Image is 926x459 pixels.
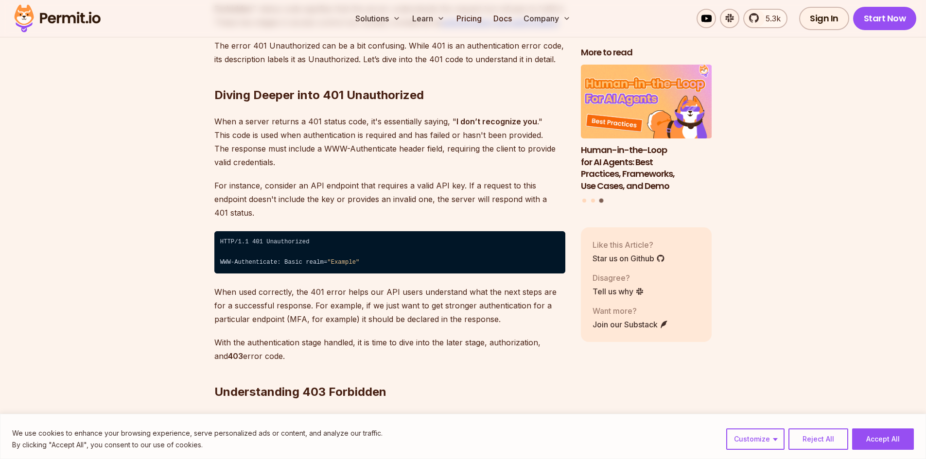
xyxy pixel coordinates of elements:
p: With the authentication stage handled, it is time to dive into the later stage, authorization, an... [214,336,565,363]
p: By clicking "Accept All", you consent to our use of cookies. [12,439,383,451]
a: Star us on Github [593,252,665,264]
span: "Example" [327,259,359,266]
a: Human-in-the-Loop for AI Agents: Best Practices, Frameworks, Use Cases, and DemoHuman-in-the-Loop... [581,65,712,192]
li: 3 of 3 [581,65,712,192]
p: Like this Article? [593,238,665,250]
a: Join our Substack [593,318,668,330]
img: Human-in-the-Loop for AI Agents: Best Practices, Frameworks, Use Cases, and Demo [581,65,712,138]
p: Disagree? [593,272,644,283]
code: HTTP/1.1 401 Unauthorized ⁠ WWW-Authenticate: Basic realm= [214,231,565,274]
h2: Diving Deeper into 401 Unauthorized [214,49,565,103]
button: Go to slide 1 [582,198,586,202]
button: Reject All [788,428,848,450]
button: Go to slide 3 [599,198,604,203]
h3: Human-in-the-Loop for AI Agents: Best Practices, Frameworks, Use Cases, and Demo [581,144,712,192]
p: Want more? [593,305,668,316]
a: 5.3k [743,9,787,28]
button: Learn [408,9,449,28]
span: 5.3k [760,13,781,24]
button: Accept All [852,428,914,450]
button: Customize [726,428,785,450]
h2: More to read [581,47,712,59]
p: We use cookies to enhance your browsing experience, serve personalized ads or content, and analyz... [12,427,383,439]
p: The error 401 Unauthorized can be a bit confusing. While 401 is an authentication error code, its... [214,39,565,66]
a: Tell us why [593,285,644,297]
a: Sign In [799,7,849,30]
p: When a server returns a 401 status code, it's essentially saying, " ." This code is used when aut... [214,115,565,169]
button: Solutions [351,9,404,28]
strong: 403 [228,351,243,361]
a: Start Now [853,7,917,30]
div: Posts [581,65,712,204]
h2: Understanding 403 Forbidden [214,345,565,400]
p: For instance, consider an API endpoint that requires a valid API key. If a request to this endpoi... [214,179,565,220]
p: When used correctly, the 401 error helps our API users understand what the next steps are for a s... [214,285,565,326]
a: Docs [489,9,516,28]
img: Permit logo [10,2,105,35]
button: Go to slide 2 [591,198,595,202]
button: Company [520,9,575,28]
strong: I don’t recognize you [456,117,537,126]
a: Pricing [453,9,486,28]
